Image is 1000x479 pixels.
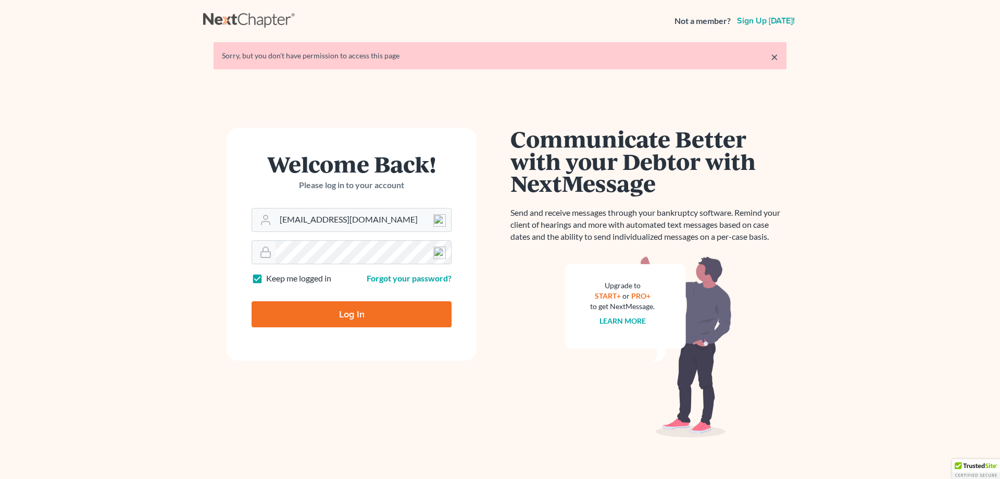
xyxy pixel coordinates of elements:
p: Please log in to your account [252,179,452,191]
div: Upgrade to [590,280,655,291]
a: × [771,51,778,63]
label: Keep me logged in [266,273,331,285]
p: Send and receive messages through your bankruptcy software. Remind your client of hearings and mo... [510,207,786,243]
strong: Not a member? [674,15,731,27]
input: Email Address [276,208,451,231]
img: nextmessage_bg-59042aed3d76b12b5cd301f8e5b87938c9018125f34e5fa2b7a6b67550977c72.svg [565,255,732,438]
img: npw-badge-icon-locked.svg [433,214,446,227]
span: or [622,291,630,300]
a: Sign up [DATE]! [735,17,797,25]
a: PRO+ [631,291,651,300]
a: START+ [595,291,621,300]
a: Forgot your password? [367,273,452,283]
div: TrustedSite Certified [952,459,1000,479]
input: Log In [252,301,452,327]
img: npw-badge-icon-locked.svg [433,247,446,259]
a: Learn more [599,316,646,325]
div: to get NextMessage. [590,301,655,312]
h1: Communicate Better with your Debtor with NextMessage [510,128,786,194]
div: Sorry, but you don't have permission to access this page [222,51,778,61]
h1: Welcome Back! [252,153,452,175]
